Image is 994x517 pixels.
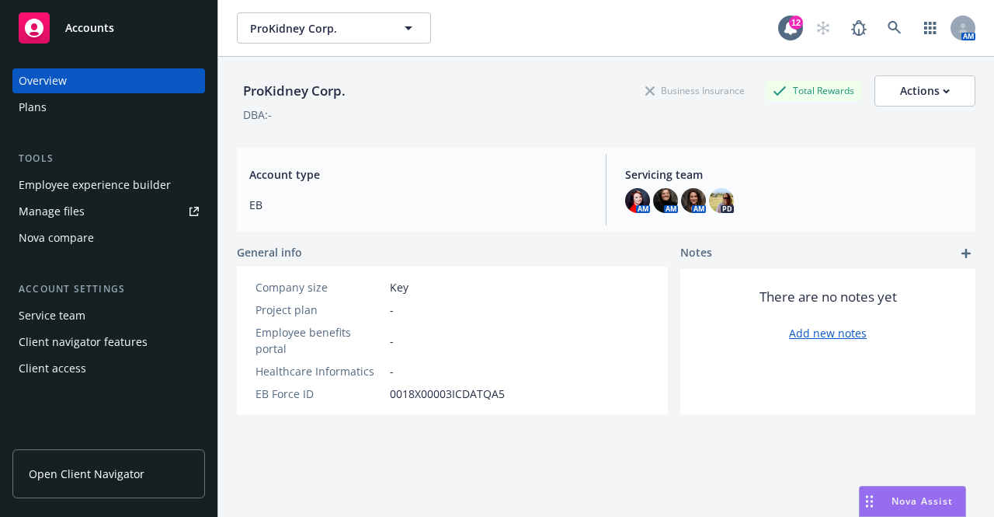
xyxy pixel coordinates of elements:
[12,225,205,250] a: Nova compare
[681,188,706,213] img: photo
[390,279,408,295] span: Key
[250,20,384,37] span: ProKidney Corp.
[65,22,114,34] span: Accounts
[874,75,975,107] button: Actions
[243,107,272,123] div: DBA: -
[12,173,205,197] a: Employee experience builder
[19,68,67,93] div: Overview
[859,486,966,517] button: Nova Assist
[900,76,950,106] div: Actions
[390,363,394,379] span: -
[625,188,650,213] img: photo
[19,330,148,355] div: Client navigator features
[249,166,587,183] span: Account type
[759,288,897,306] span: There are no notes yet
[915,12,946,44] a: Switch app
[12,68,205,93] a: Overview
[12,281,205,297] div: Account settings
[255,279,384,295] div: Company size
[765,81,862,100] div: Total Rewards
[879,12,910,44] a: Search
[891,494,953,508] span: Nova Assist
[680,244,712,263] span: Notes
[19,95,47,120] div: Plans
[12,356,205,381] a: Client access
[12,199,205,224] a: Manage files
[255,386,384,402] div: EB Force ID
[390,333,394,349] span: -
[390,386,505,402] span: 0018X00003ICDATQA5
[255,363,384,379] div: Healthcare Informatics
[808,12,839,44] a: Start snowing
[12,95,205,120] a: Plans
[638,81,752,100] div: Business Insurance
[237,12,431,44] button: ProKidney Corp.
[19,356,86,381] div: Client access
[19,173,171,197] div: Employee experience builder
[390,302,394,318] span: -
[843,12,874,44] a: Report a Bug
[957,244,975,263] a: add
[860,487,879,516] div: Drag to move
[19,225,94,250] div: Nova compare
[12,6,205,50] a: Accounts
[255,302,384,318] div: Project plan
[12,330,205,355] a: Client navigator features
[255,324,384,357] div: Employee benefits portal
[12,151,205,166] div: Tools
[237,81,352,101] div: ProKidney Corp.
[625,166,963,183] span: Servicing team
[19,303,85,328] div: Service team
[653,188,678,213] img: photo
[19,199,85,224] div: Manage files
[789,16,803,30] div: 12
[12,303,205,328] a: Service team
[29,466,144,482] span: Open Client Navigator
[237,244,302,260] span: General info
[709,188,734,213] img: photo
[789,325,867,341] a: Add new notes
[249,197,587,213] span: EB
